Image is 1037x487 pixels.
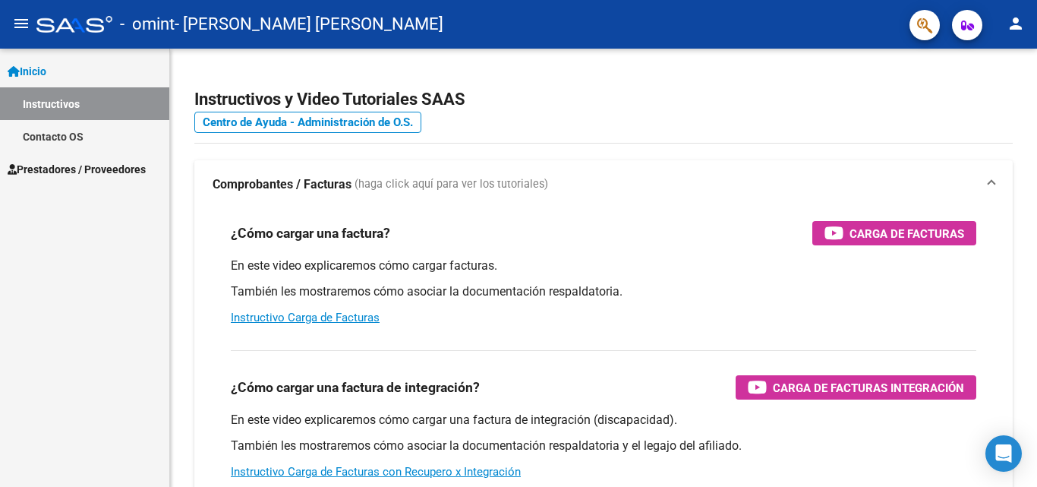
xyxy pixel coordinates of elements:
[213,176,351,193] strong: Comprobantes / Facturas
[231,377,480,398] h3: ¿Cómo cargar una factura de integración?
[231,283,976,300] p: También les mostraremos cómo asociar la documentación respaldatoria.
[120,8,175,41] span: - omint
[849,224,964,243] span: Carga de Facturas
[355,176,548,193] span: (haga click aquí para ver los tutoriales)
[1007,14,1025,33] mat-icon: person
[231,465,521,479] a: Instructivo Carga de Facturas con Recupero x Integración
[8,63,46,80] span: Inicio
[736,375,976,400] button: Carga de Facturas Integración
[231,311,380,324] a: Instructivo Carga de Facturas
[812,221,976,245] button: Carga de Facturas
[231,438,976,454] p: También les mostraremos cómo asociar la documentación respaldatoria y el legajo del afiliado.
[194,160,1013,209] mat-expansion-panel-header: Comprobantes / Facturas (haga click aquí para ver los tutoriales)
[194,112,421,133] a: Centro de Ayuda - Administración de O.S.
[231,223,390,244] h3: ¿Cómo cargar una factura?
[194,85,1013,114] h2: Instructivos y Video Tutoriales SAAS
[985,435,1022,472] div: Open Intercom Messenger
[12,14,30,33] mat-icon: menu
[773,378,964,397] span: Carga de Facturas Integración
[175,8,443,41] span: - [PERSON_NAME] [PERSON_NAME]
[231,258,976,274] p: En este video explicaremos cómo cargar facturas.
[8,161,146,178] span: Prestadores / Proveedores
[231,412,976,428] p: En este video explicaremos cómo cargar una factura de integración (discapacidad).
